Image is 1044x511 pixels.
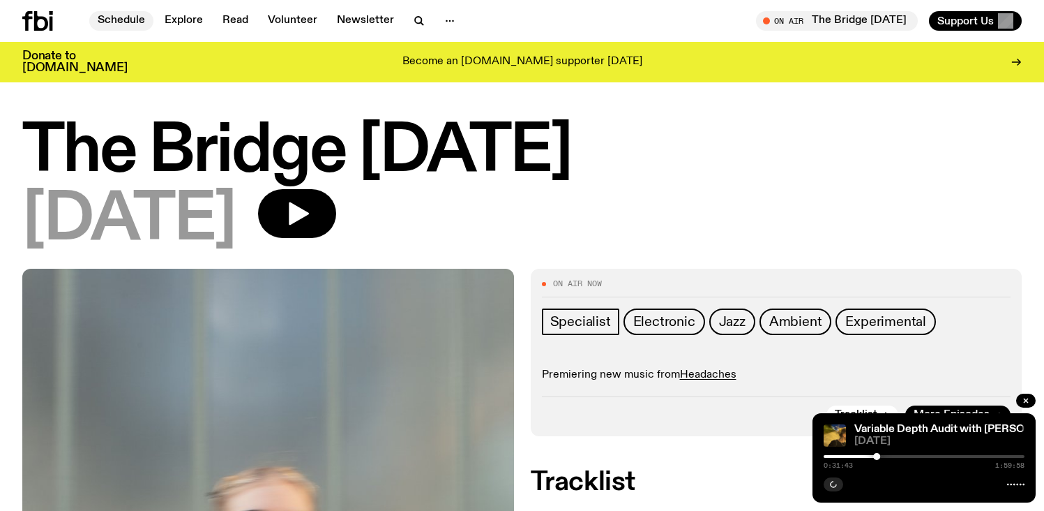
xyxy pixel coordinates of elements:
[553,280,602,288] span: On Air Now
[89,11,153,31] a: Schedule
[845,314,926,329] span: Experimental
[719,314,746,329] span: Jazz
[531,470,1022,495] h2: Tracklist
[633,314,695,329] span: Electronic
[835,410,877,420] span: Tracklist
[550,314,611,329] span: Specialist
[995,462,1024,469] span: 1:59:58
[402,56,642,68] p: Become an [DOMAIN_NAME] supporter [DATE]
[937,15,994,27] span: Support Us
[156,11,211,31] a: Explore
[914,410,990,420] span: More Episodes
[759,309,832,335] a: Ambient
[542,309,619,335] a: Specialist
[826,406,898,425] button: Tracklist
[259,11,326,31] a: Volunteer
[854,436,1024,447] span: [DATE]
[22,189,236,252] span: [DATE]
[835,309,936,335] a: Experimental
[328,11,402,31] a: Newsletter
[709,309,755,335] a: Jazz
[769,314,822,329] span: Ambient
[824,462,853,469] span: 0:31:43
[929,11,1022,31] button: Support Us
[214,11,257,31] a: Read
[680,369,736,380] a: Headaches
[22,121,1022,184] h1: The Bridge [DATE]
[756,11,918,31] button: On AirThe Bridge [DATE]
[22,50,128,74] h3: Donate to [DOMAIN_NAME]
[905,406,1011,425] a: More Episodes
[542,369,1011,382] p: Premiering new music from
[623,309,705,335] a: Electronic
